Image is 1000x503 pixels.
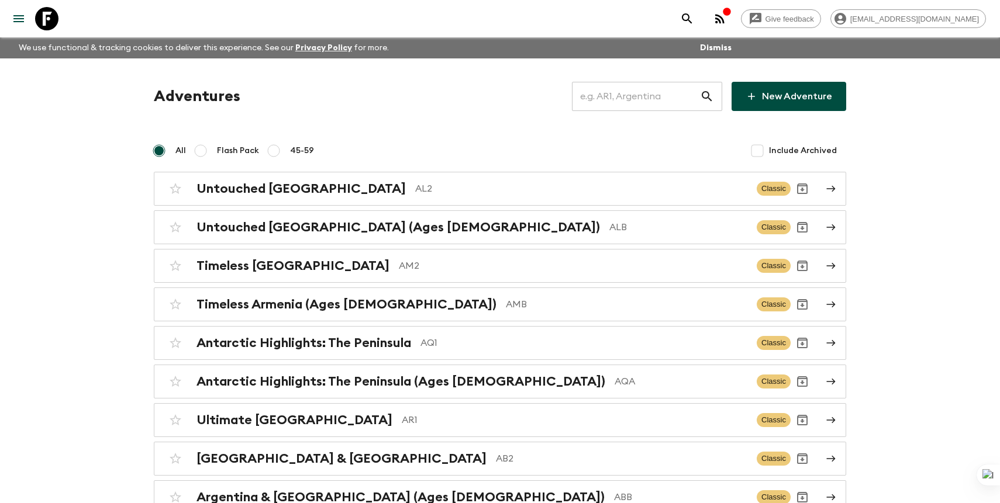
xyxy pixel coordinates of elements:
[791,254,814,277] button: Archive
[196,220,600,235] h2: Untouched [GEOGRAPHIC_DATA] (Ages [DEMOGRAPHIC_DATA])
[609,220,747,234] p: ALB
[759,15,820,23] span: Give feedback
[506,297,747,311] p: AMB
[399,259,747,273] p: AM2
[196,374,605,389] h2: Antarctic Highlights: The Peninsula (Ages [DEMOGRAPHIC_DATA])
[757,452,791,466] span: Classic
[791,408,814,432] button: Archive
[196,412,392,428] h2: Ultimate [GEOGRAPHIC_DATA]
[154,210,846,244] a: Untouched [GEOGRAPHIC_DATA] (Ages [DEMOGRAPHIC_DATA])ALBClassicArchive
[769,145,837,157] span: Include Archived
[757,220,791,234] span: Classic
[154,249,846,283] a: Timeless [GEOGRAPHIC_DATA]AM2ClassicArchive
[154,326,846,360] a: Antarctic Highlights: The PeninsulaAQ1ClassicArchive
[154,172,846,206] a: Untouched [GEOGRAPHIC_DATA]AL2ClassicArchive
[791,216,814,239] button: Archive
[295,44,352,52] a: Privacy Policy
[572,80,700,113] input: e.g. AR1, Argentina
[154,365,846,398] a: Antarctic Highlights: The Peninsula (Ages [DEMOGRAPHIC_DATA])AQAClassicArchive
[791,447,814,470] button: Archive
[154,403,846,437] a: Ultimate [GEOGRAPHIC_DATA]AR1ClassicArchive
[757,182,791,196] span: Classic
[741,9,821,28] a: Give feedback
[615,374,747,388] p: AQA
[844,15,985,23] span: [EMAIL_ADDRESS][DOMAIN_NAME]
[791,177,814,200] button: Archive
[14,37,394,58] p: We use functional & tracking cookies to deliver this experience. See our for more.
[791,370,814,393] button: Archive
[791,331,814,355] button: Archive
[757,297,791,311] span: Classic
[196,335,411,351] h2: Antarctic Highlights: The Peninsula
[217,145,259,157] span: Flash Pack
[675,7,699,30] button: search adventures
[420,336,747,350] p: AQ1
[757,336,791,350] span: Classic
[196,451,487,466] h2: [GEOGRAPHIC_DATA] & [GEOGRAPHIC_DATA]
[154,287,846,321] a: Timeless Armenia (Ages [DEMOGRAPHIC_DATA])AMBClassicArchive
[496,452,747,466] p: AB2
[154,85,240,108] h1: Adventures
[196,258,389,273] h2: Timeless [GEOGRAPHIC_DATA]
[830,9,986,28] div: [EMAIL_ADDRESS][DOMAIN_NAME]
[757,259,791,273] span: Classic
[757,413,791,427] span: Classic
[757,374,791,388] span: Classic
[697,40,735,56] button: Dismiss
[196,181,406,196] h2: Untouched [GEOGRAPHIC_DATA]
[196,297,496,312] h2: Timeless Armenia (Ages [DEMOGRAPHIC_DATA])
[154,442,846,476] a: [GEOGRAPHIC_DATA] & [GEOGRAPHIC_DATA]AB2ClassicArchive
[7,7,30,30] button: menu
[402,413,747,427] p: AR1
[290,145,314,157] span: 45-59
[791,293,814,316] button: Archive
[732,82,846,111] a: New Adventure
[175,145,186,157] span: All
[415,182,747,196] p: AL2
